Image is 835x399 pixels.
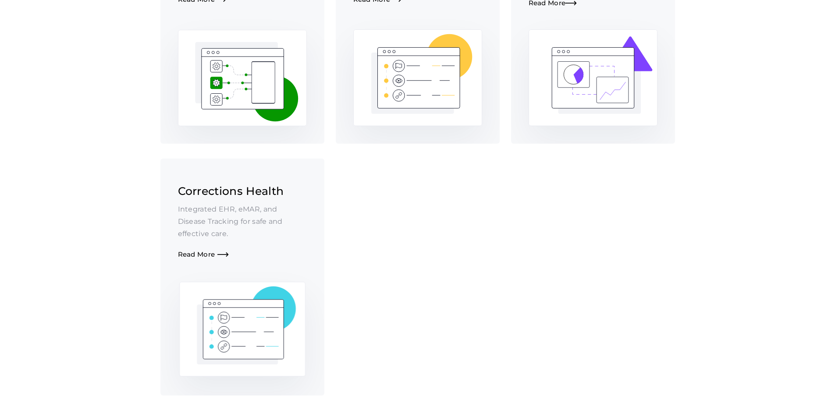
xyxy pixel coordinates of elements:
[791,357,835,399] iframe: Chat Widget
[160,159,324,395] a: Corrections HealthIntegrated EHR, eMAR, and Disease Tracking for safe and effective care.Read More
[217,251,229,259] span: 
[178,203,307,240] p: Integrated EHR, eMAR, and Disease Tracking for safe and effective care.
[178,251,307,259] div: Read More
[178,183,307,199] h3: Corrections Health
